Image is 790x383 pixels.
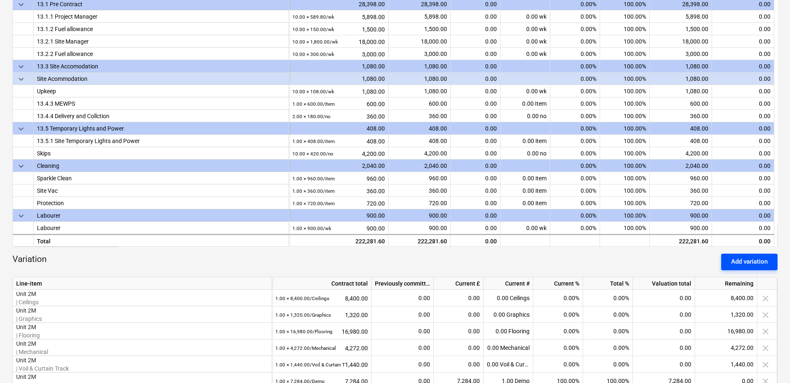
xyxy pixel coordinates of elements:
div: 222,281.60 [289,234,389,247]
div: 0.00% [550,60,600,73]
div: 360.00 [650,110,712,122]
div: 0.00 [633,339,695,356]
div: 0.00 [434,323,484,339]
div: 0.00 [451,48,501,60]
div: 0.00 [712,222,774,234]
div: Labourer [37,222,285,234]
div: 0.00% [533,339,583,356]
div: 18,000.00 [389,35,451,48]
div: Protection [37,197,285,209]
div: 1,080.00 [650,73,712,85]
div: 0.00% [533,290,583,306]
div: 0.00 [712,97,774,110]
iframe: Chat Widget [749,343,790,383]
span: keyboard_arrow_down [16,161,26,171]
small: 1.00 × 1,440.00 / Voil & Curtain Track [275,362,354,368]
small: 10.00 × 108.00 / wk [292,89,334,95]
div: 0.00% [550,172,600,184]
div: Valuation total [633,277,695,290]
div: 100.00% [600,172,650,184]
div: Total [34,234,289,247]
div: 5,898.00 [650,10,712,23]
div: 2,040.00 [650,160,712,172]
div: 13.3 Site Accomodation [37,60,285,72]
p: Unit 2M [16,306,268,315]
div: 0.00 [451,222,501,234]
div: 408.00 [389,122,451,135]
div: 0.00 Mechanical [484,339,533,356]
div: 0.00% [550,209,600,222]
small: 1.00 × 1,320.00 / Graphics [275,312,331,318]
div: 360.00 [650,184,712,197]
div: 1,500.00 [389,23,451,35]
div: 720.00 [389,197,451,209]
div: 0.00 Graphics [484,306,533,323]
small: 1.00 × 360.00 / item [292,188,335,194]
div: Site Acommodation [37,73,285,85]
div: 360.00 [292,184,385,197]
div: 0.00 wk [501,85,550,97]
div: 1,080.00 [389,60,451,73]
div: 4,200.00 [389,147,451,160]
small: 10.00 × 1,800.00 / wk [292,39,338,45]
div: 0.00 no [501,147,550,160]
p: Unit 2M [16,373,268,381]
div: 0.00 [451,234,501,247]
div: Sparkle Clean [37,172,285,184]
div: 408.00 [289,122,389,135]
div: 0.00 Flooring [484,323,533,339]
div: 0.00 Ceilings [484,290,533,306]
div: 16,980.00 [695,323,757,339]
div: 222,281.60 [650,234,712,247]
p: | Graphics [16,315,268,323]
div: 100.00% [600,23,650,35]
p: | Voil & Curtain Track [16,364,268,373]
div: Line-item [13,277,272,290]
small: 1.00 × 8,400.00 / Ceilings [275,296,329,301]
div: 100.00% [600,135,650,147]
div: 0.00 [712,135,774,147]
div: 0.00 [451,184,501,197]
div: 1,080.00 [389,85,451,97]
p: | Ceilings [16,298,268,306]
div: 4,272.00 [275,339,368,356]
div: 0.00 wk [501,48,550,60]
div: 2,040.00 [289,160,389,172]
p: Unit 2M [16,339,268,348]
div: 0.00% [550,85,600,97]
small: 1.00 × 900.00 / wk [292,225,331,231]
div: 900.00 [650,209,712,222]
div: 1,080.00 [289,73,389,85]
div: 0.00% [583,339,633,356]
div: 0.00 [451,97,501,110]
small: 1.00 × 408.00 / item [292,138,335,144]
div: 1,080.00 [389,73,451,85]
div: 0.00% [550,135,600,147]
div: 0.00 [451,172,501,184]
div: 0.00% [533,356,583,373]
div: 0.00 wk [501,35,550,48]
div: 13.1.1 Project Manager [37,10,285,22]
div: 0.00 [712,10,774,23]
div: 0.00 [712,122,774,135]
p: Unit 2M [16,323,268,331]
div: 0.00 [712,85,774,97]
div: 100.00% [600,110,650,122]
div: 1,320.00 [275,306,368,323]
div: Skips [37,147,285,159]
div: 900.00 [389,222,451,234]
div: 0.00 [712,48,774,60]
div: 900.00 [292,222,385,235]
div: 0.00 Item [501,97,550,110]
div: 0.00 [633,323,695,339]
div: 0.00 [372,306,434,323]
div: 0.00 [434,290,484,306]
div: 600.00 [389,97,451,110]
div: 408.00 [650,135,712,147]
div: 4,200.00 [650,147,712,160]
div: 100.00% [600,147,650,160]
div: 8,400.00 [275,290,368,307]
div: Cleaning [37,160,285,172]
div: 0.00 [372,356,434,373]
